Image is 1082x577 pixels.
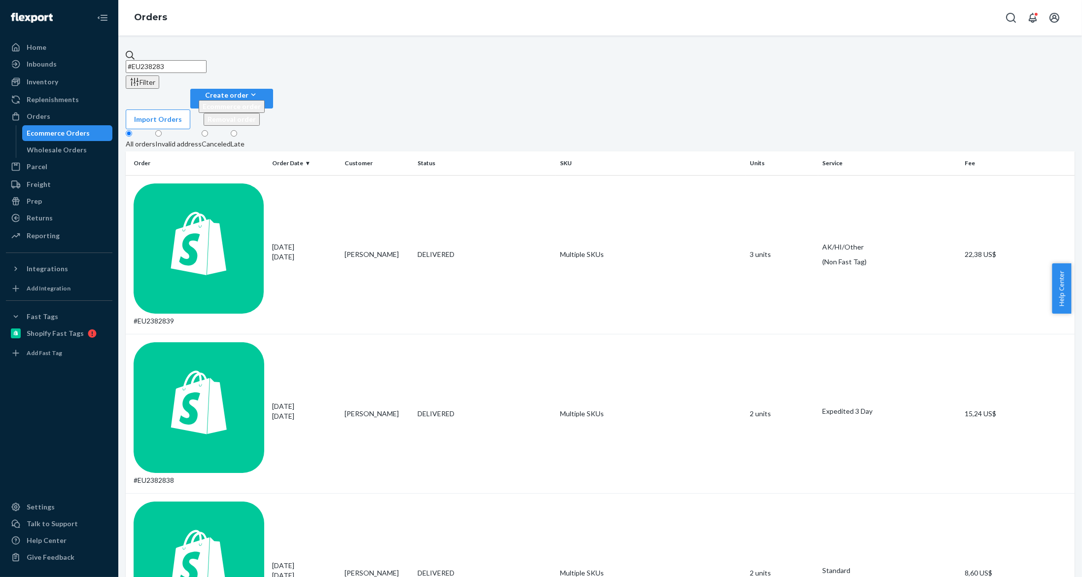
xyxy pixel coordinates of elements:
div: Replenishments [27,95,79,105]
div: Shopify Fast Tags [27,328,84,338]
div: DELIVERED [418,409,552,419]
div: All orders [126,139,155,149]
span: Removal order [208,115,256,123]
div: #EU2382838 [134,342,264,485]
button: Removal order [204,113,260,126]
button: Import Orders [126,109,190,129]
div: Invalid address [155,139,202,149]
div: #EU2382839 [134,183,264,326]
div: DELIVERED [418,250,552,259]
button: Help Center [1052,263,1071,314]
td: 2 units [746,334,819,494]
a: Orders [134,12,167,23]
th: Fee [961,151,1075,175]
div: Returns [27,213,53,223]
div: Wholesale Orders [27,145,87,155]
div: Talk to Support [27,519,78,529]
div: Inventory [27,77,58,87]
td: [PERSON_NAME] [341,334,414,494]
p: [DATE] [272,411,337,421]
div: Add Fast Tag [27,349,62,357]
th: Order [126,151,268,175]
a: Add Fast Tag [6,345,112,361]
a: Add Integration [6,281,112,296]
input: Search orders [126,60,207,73]
a: Orders [6,108,112,124]
div: Fast Tags [27,312,58,322]
button: Open account menu [1045,8,1064,28]
button: Integrations [6,261,112,277]
button: Filter [126,75,159,89]
div: Prep [27,196,42,206]
td: 15,24 US$ [961,334,1075,494]
a: Prep [6,193,112,209]
div: Settings [27,502,55,512]
input: Late [231,130,237,137]
button: Create orderEcommerce orderRemoval order [190,89,273,108]
button: Open notifications [1023,8,1043,28]
th: SKU [556,151,746,175]
div: Give Feedback [27,552,74,562]
button: Ecommerce order [199,100,265,113]
a: Help Center [6,533,112,548]
div: Orders [27,111,50,121]
a: Wholesale Orders [22,142,113,158]
td: Multiple SKUs [556,334,746,494]
div: Help Center [27,536,67,545]
a: Reporting [6,228,112,244]
div: Integrations [27,264,68,274]
td: Multiple SKUs [556,175,746,334]
div: Filter [130,77,155,87]
div: Inbounds [27,59,57,69]
button: Open Search Box [1001,8,1021,28]
p: AK/HI/Other [822,242,957,252]
th: Units [746,151,819,175]
a: Shopify Fast Tags [6,325,112,341]
a: Talk to Support [6,516,112,532]
div: [DATE] [272,401,337,421]
div: Reporting [27,231,60,241]
a: Inbounds [6,56,112,72]
button: Give Feedback [6,549,112,565]
a: Inventory [6,74,112,90]
div: Add Integration [27,284,70,292]
div: Late [231,139,244,149]
a: Replenishments [6,92,112,108]
input: All orders [126,130,132,137]
ol: breadcrumbs [126,3,175,32]
a: Returns [6,210,112,226]
td: 22,38 US$ [961,175,1075,334]
td: 3 units [746,175,819,334]
input: Canceled [202,130,208,137]
button: Close Navigation [93,8,112,28]
div: Customer [345,159,410,167]
a: Home [6,39,112,55]
div: Canceled [202,139,231,149]
p: Standard [822,566,957,576]
div: Ecommerce Orders [27,128,90,138]
span: Ecommerce order [203,102,261,110]
div: [DATE] [272,242,337,262]
div: Create order [199,90,265,100]
th: Status [414,151,556,175]
button: Fast Tags [6,309,112,325]
th: Service [818,151,961,175]
p: [DATE] [272,252,337,262]
p: Expedited 3 Day [822,406,957,416]
img: Flexport logo [11,13,53,23]
div: Parcel [27,162,47,172]
div: Freight [27,180,51,189]
div: Home [27,42,46,52]
th: Order Date [268,151,341,175]
div: (Non Fast Tag) [822,257,957,267]
a: Freight [6,177,112,192]
a: Ecommerce Orders [22,125,113,141]
td: [PERSON_NAME] [341,175,414,334]
a: Parcel [6,159,112,175]
a: Settings [6,499,112,515]
input: Invalid address [155,130,162,137]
